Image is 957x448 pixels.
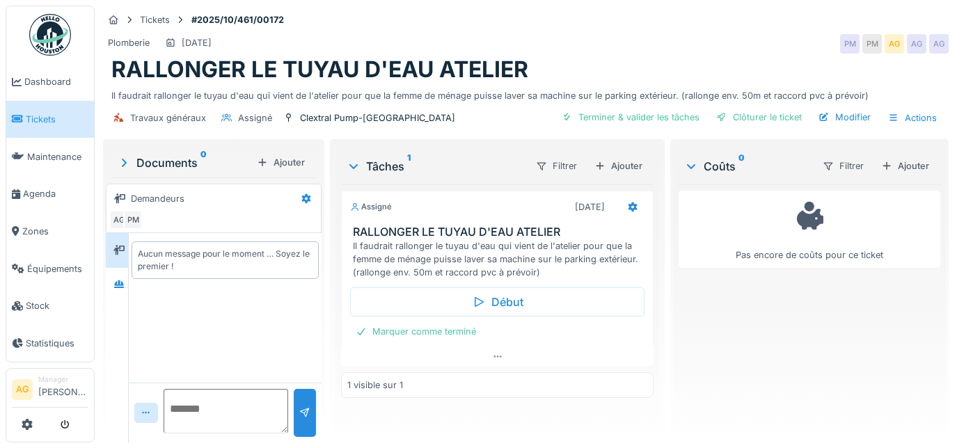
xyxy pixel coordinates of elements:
[109,210,129,230] div: AG
[24,75,88,88] span: Dashboard
[688,197,931,262] div: Pas encore de coûts pour ce ticket
[6,175,94,213] a: Agenda
[738,158,745,175] sup: 0
[26,337,88,350] span: Statistiques
[6,138,94,175] a: Maintenance
[27,150,88,163] span: Maintenance
[140,13,170,26] div: Tickets
[347,158,524,175] div: Tâches
[6,325,94,362] a: Statistiques
[6,250,94,287] a: Équipements
[350,322,482,341] div: Marquer comme terminé
[117,154,251,171] div: Documents
[138,248,313,273] div: Aucun message pour le moment … Soyez le premier !
[29,14,71,56] img: Badge_color-CXgf-gQk.svg
[347,378,403,392] div: 1 visible sur 1
[26,299,88,312] span: Stock
[711,108,807,127] div: Clôturer le ticket
[684,158,811,175] div: Coûts
[530,156,583,176] div: Filtrer
[123,210,143,230] div: PM
[131,192,184,205] div: Demandeurs
[575,200,605,214] div: [DATE]
[6,287,94,325] a: Stock
[251,153,310,172] div: Ajouter
[876,157,935,175] div: Ajouter
[38,374,88,385] div: Manager
[186,13,290,26] strong: #2025/10/461/00172
[862,34,882,54] div: PM
[350,287,644,317] div: Début
[12,374,88,408] a: AG Manager[PERSON_NAME]
[6,101,94,138] a: Tickets
[353,225,647,239] h3: RALLONGER LE TUYAU D'EAU ATELIER
[813,108,876,127] div: Modifier
[407,158,411,175] sup: 1
[22,225,88,238] span: Zones
[23,187,88,200] span: Agenda
[6,213,94,250] a: Zones
[38,374,88,404] li: [PERSON_NAME]
[26,113,88,126] span: Tickets
[300,111,455,125] div: Clextral Pump-[GEOGRAPHIC_DATA]
[6,63,94,101] a: Dashboard
[929,34,949,54] div: AG
[556,108,705,127] div: Terminer & valider les tâches
[816,156,870,176] div: Filtrer
[840,34,860,54] div: PM
[108,36,150,49] div: Plomberie
[12,379,33,400] li: AG
[353,239,647,280] div: Il faudrait rallonger le tuyau d'eau qui vient de l'atelier pour que la femme de ménage puisse la...
[111,56,528,83] h1: RALLONGER LE TUYAU D'EAU ATELIER
[238,111,272,125] div: Assigné
[27,262,88,275] span: Équipements
[200,154,207,171] sup: 0
[350,201,392,213] div: Assigné
[882,108,943,128] div: Actions
[907,34,926,54] div: AG
[885,34,904,54] div: AG
[182,36,212,49] div: [DATE]
[111,83,940,102] div: Il faudrait rallonger le tuyau d'eau qui vient de l'atelier pour que la femme de ménage puisse la...
[589,157,648,175] div: Ajouter
[130,111,206,125] div: Travaux généraux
